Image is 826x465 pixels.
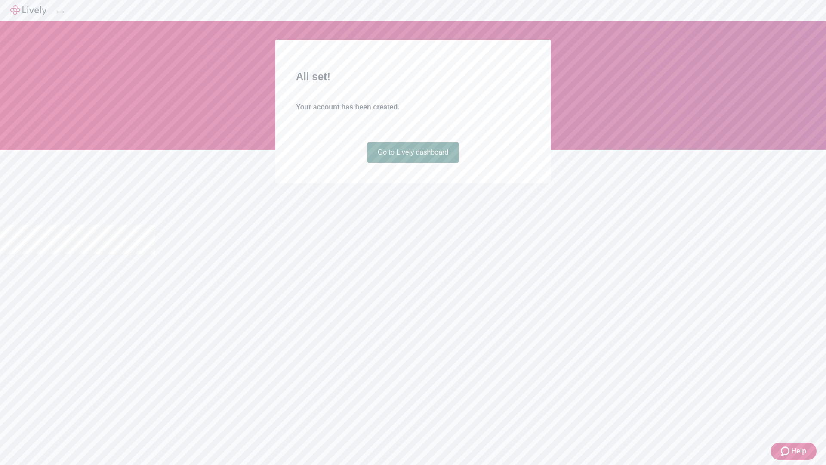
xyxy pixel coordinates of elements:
[10,5,46,15] img: Lively
[57,11,64,13] button: Log out
[771,443,817,460] button: Zendesk support iconHelp
[367,142,459,163] a: Go to Lively dashboard
[296,69,530,84] h2: All set!
[296,102,530,112] h4: Your account has been created.
[791,446,806,456] span: Help
[781,446,791,456] svg: Zendesk support icon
